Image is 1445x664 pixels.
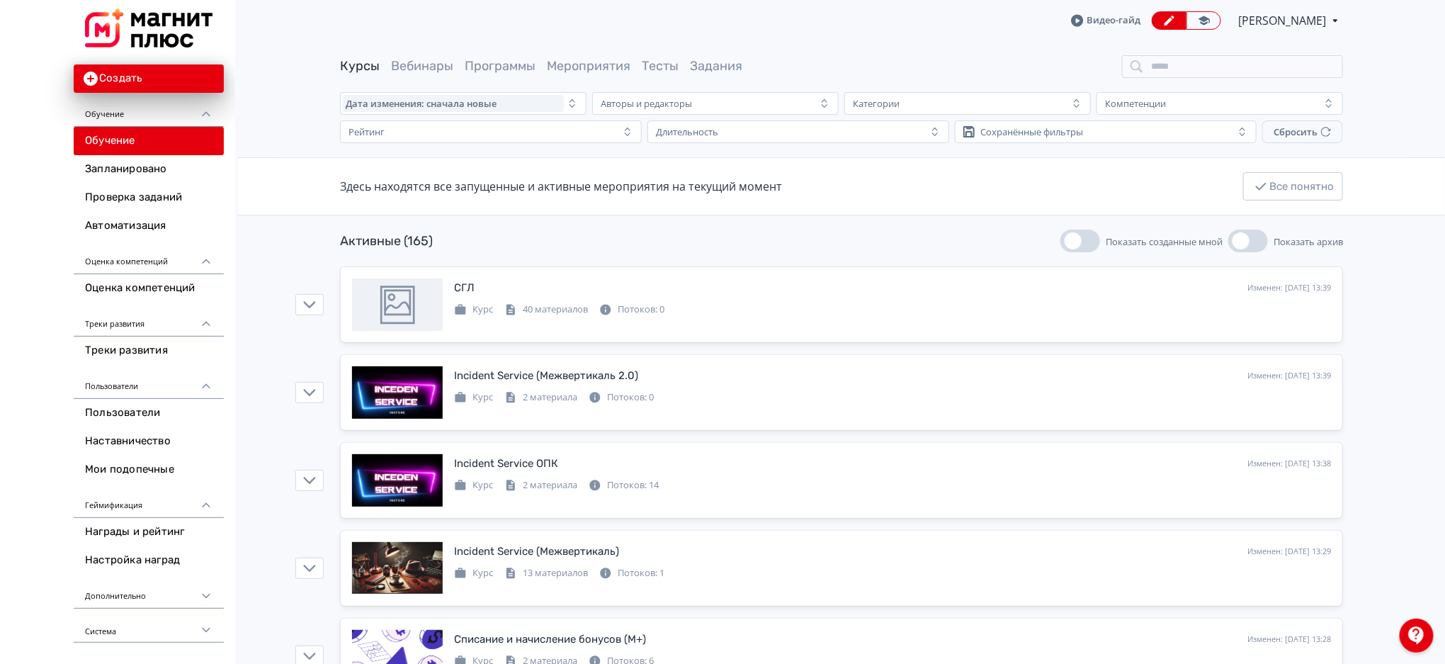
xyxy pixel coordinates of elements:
span: Смирнова Татьяна [1238,12,1328,29]
button: Сохранённые фильтры [955,120,1257,143]
div: Потоков: 14 [589,478,659,493]
a: Обучение [74,127,224,155]
div: 40 материалов [504,303,588,317]
button: Создать [74,64,224,93]
div: Incident Service (Межвертикаль) [454,544,619,560]
span: Показать архив [1274,235,1343,248]
div: Изменен: [DATE] 13:28 [1247,634,1331,646]
button: Рейтинг [340,120,642,143]
div: Авторы и редакторы [601,98,692,109]
div: 2 материала [504,478,577,493]
div: Изменен: [DATE] 13:39 [1247,282,1331,294]
div: Компетенции [1105,98,1166,109]
div: Списание и начисление бонусов (М+) [454,631,646,648]
a: Программы [465,58,535,74]
div: Дополнительно [74,575,224,609]
button: Авторы и редакторы [592,92,839,115]
div: Потоков: 0 [599,303,664,317]
div: Потоков: 1 [599,566,664,580]
a: Автоматизация [74,212,224,240]
a: Тесты [642,58,679,74]
div: Здесь находятся все запущенные и активные мероприятия на текущий момент [340,178,782,195]
a: Видео-гайд [1071,13,1140,28]
button: Длительность [647,120,949,143]
img: https://files.teachbase.ru/system/slaveaccount/57082/logo/medium-a49f9104db0309a6d8b85e425808cc30... [85,9,212,47]
div: Incident Service (Межвертикаль 2.0) [454,368,638,384]
div: Курс [454,390,493,405]
a: Вебинары [391,58,453,74]
div: Пользователи [74,365,224,399]
div: Треки развития [74,303,224,337]
div: Геймификация [74,484,224,518]
a: Настройка наград [74,546,224,575]
span: Дата изменения: сначала новые [346,98,497,109]
a: Награды и рейтинг [74,518,224,546]
a: Мои подопечные [74,456,224,484]
span: Показать созданные мной [1106,235,1223,248]
a: Курсы [340,58,380,74]
div: Потоков: 0 [589,390,654,405]
div: Incident Service ОПК [454,456,558,472]
button: Дата изменения: сначала новые [340,92,586,115]
div: Сохранённые фильтры [980,126,1083,137]
a: Проверка заданий [74,184,224,212]
div: Курс [454,303,493,317]
a: Задания [690,58,742,74]
div: 13 материалов [504,566,588,580]
div: Обучение [74,93,224,127]
a: Запланировано [74,155,224,184]
div: Оценка компетенций [74,240,224,274]
a: Пользователи [74,399,224,427]
a: Треки развития [74,337,224,365]
div: Длительность [656,126,718,137]
div: Изменен: [DATE] 13:39 [1247,370,1331,382]
div: Изменен: [DATE] 13:29 [1247,546,1331,558]
div: Категории [853,98,900,109]
button: Сбросить [1262,120,1343,143]
div: Система [74,609,224,643]
div: 2 материала [504,390,577,405]
div: Активные (165) [340,232,433,251]
div: Курс [454,566,493,580]
a: Переключиться в режим ученика [1186,11,1221,30]
div: Рейтинг [348,126,385,137]
button: Компетенции [1096,92,1343,115]
a: Оценка компетенций [74,274,224,303]
button: Все понятно [1243,172,1343,201]
a: Мероприятия [547,58,630,74]
button: Категории [844,92,1091,115]
div: Изменен: [DATE] 13:38 [1247,458,1331,470]
div: Курс [454,478,493,493]
div: СГЛ [454,280,475,296]
a: Наставничество [74,427,224,456]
